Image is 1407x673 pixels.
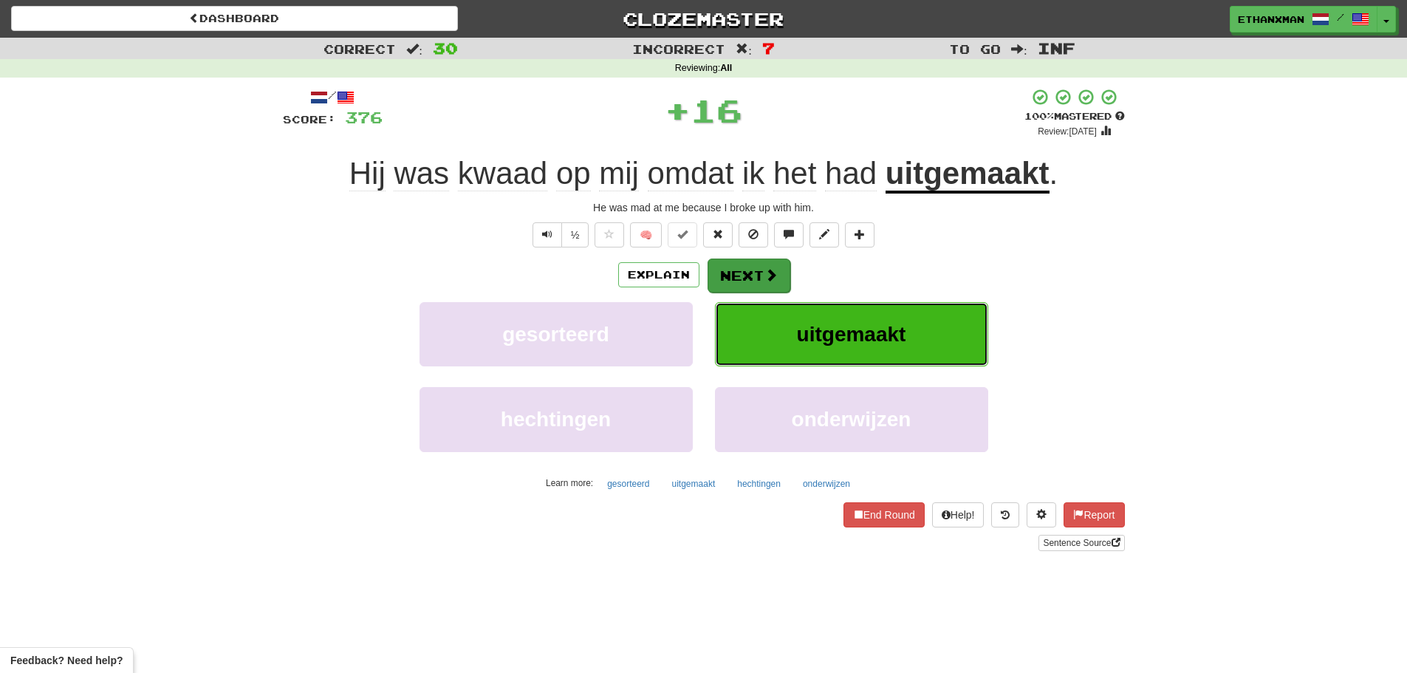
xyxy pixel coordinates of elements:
div: Mastered [1024,110,1125,123]
button: Reset to 0% Mastered (alt+r) [703,222,733,247]
span: : [406,43,422,55]
span: 30 [433,39,458,57]
button: Round history (alt+y) [991,502,1019,527]
span: gesorteerd [502,323,609,346]
button: Report [1064,502,1124,527]
button: hechtingen [420,387,693,451]
span: : [736,43,752,55]
span: onderwijzen [792,408,911,431]
span: + [665,88,691,132]
a: Clozemaster [480,6,927,32]
button: hechtingen [729,473,789,495]
button: Explain [618,262,699,287]
span: To go [949,41,1001,56]
span: Incorrect [632,41,725,56]
button: Set this sentence to 100% Mastered (alt+m) [668,222,697,247]
button: onderwijzen [795,473,858,495]
span: uitgemaakt [797,323,906,346]
span: 16 [691,92,742,129]
span: Open feedback widget [10,653,123,668]
button: 🧠 [630,222,662,247]
span: ik [742,156,764,191]
strong: All [720,63,732,73]
span: / [1337,12,1344,22]
span: hechtingen [501,408,611,431]
span: het [773,156,816,191]
span: Score: [283,113,336,126]
small: Learn more: [546,478,593,488]
span: ethanxman [1238,13,1304,26]
span: 376 [345,108,383,126]
button: Favorite sentence (alt+f) [595,222,624,247]
small: Review: [DATE] [1038,126,1097,137]
div: / [283,88,383,106]
span: was [394,156,449,191]
button: Play sentence audio (ctl+space) [533,222,562,247]
button: Ignore sentence (alt+i) [739,222,768,247]
button: Discuss sentence (alt+u) [774,222,804,247]
a: Dashboard [11,6,458,31]
button: uitgemaakt [664,473,724,495]
span: op [556,156,591,191]
span: had [825,156,877,191]
button: Add to collection (alt+a) [845,222,874,247]
span: kwaad [458,156,547,191]
button: Edit sentence (alt+d) [809,222,839,247]
div: He was mad at me because I broke up with him. [283,200,1125,215]
span: : [1011,43,1027,55]
button: gesorteerd [599,473,657,495]
span: Hij [349,156,386,191]
div: Text-to-speech controls [530,222,589,247]
button: Next [708,259,790,293]
span: 100 % [1024,110,1054,122]
span: Correct [323,41,396,56]
span: . [1050,156,1058,191]
a: ethanxman / [1230,6,1377,33]
span: Inf [1038,39,1075,57]
button: End Round [843,502,925,527]
button: uitgemaakt [715,302,988,366]
a: Sentence Source [1038,535,1124,551]
button: ½ [561,222,589,247]
u: uitgemaakt [886,156,1050,194]
span: mij [599,156,639,191]
button: Help! [932,502,985,527]
button: gesorteerd [420,302,693,366]
span: 7 [762,39,775,57]
button: onderwijzen [715,387,988,451]
span: omdat [648,156,734,191]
